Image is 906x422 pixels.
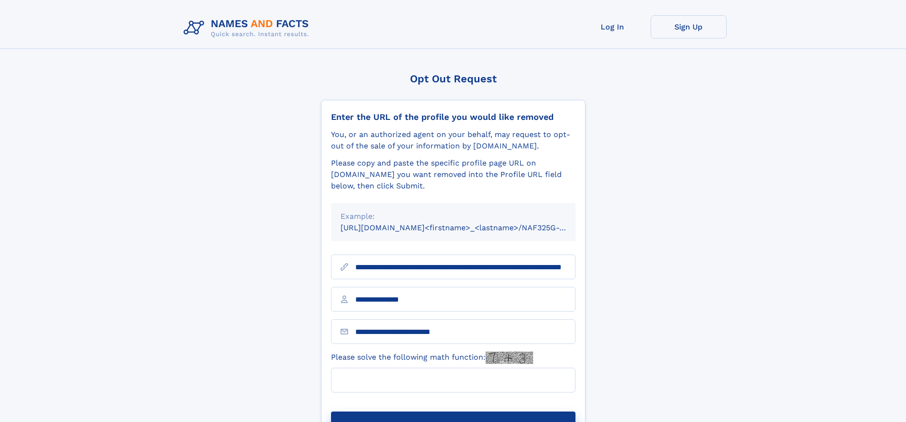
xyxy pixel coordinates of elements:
img: Logo Names and Facts [180,15,317,41]
div: You, or an authorized agent on your behalf, may request to opt-out of the sale of your informatio... [331,129,575,152]
a: Sign Up [651,15,727,39]
small: [URL][DOMAIN_NAME]<firstname>_<lastname>/NAF325G-xxxxxxxx [341,223,594,232]
div: Please copy and paste the specific profile page URL on [DOMAIN_NAME] you want removed into the Pr... [331,157,575,192]
div: Opt Out Request [321,73,585,85]
a: Log In [575,15,651,39]
div: Example: [341,211,566,222]
div: Enter the URL of the profile you would like removed [331,112,575,122]
label: Please solve the following math function: [331,352,533,364]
